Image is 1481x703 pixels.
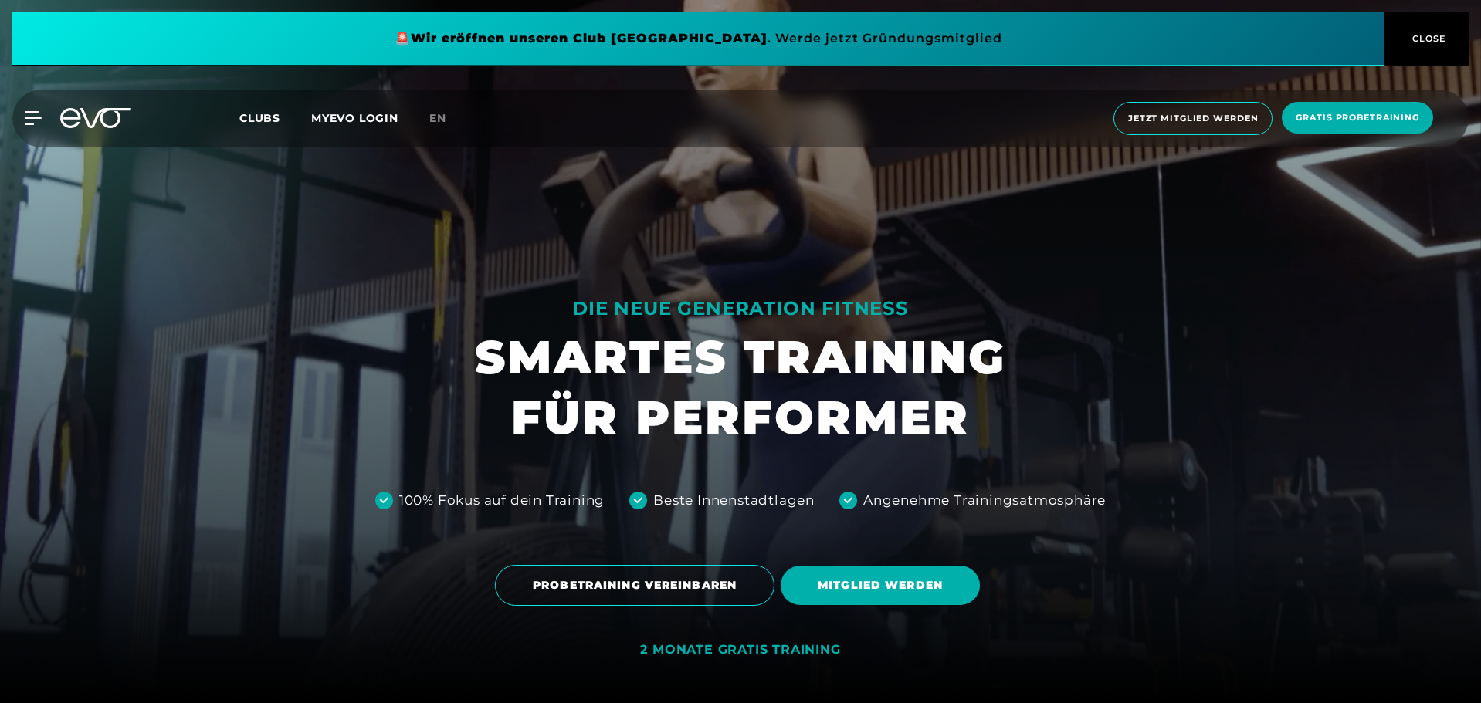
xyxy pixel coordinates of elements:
[495,553,781,617] a: PROBETRAINING VEREINBAREN
[1296,111,1419,124] span: Gratis Probetraining
[1384,12,1469,66] button: CLOSE
[311,111,398,125] a: MYEVO LOGIN
[653,491,815,511] div: Beste Innenstadtlagen
[781,554,986,617] a: MITGLIED WERDEN
[399,491,605,511] div: 100% Fokus auf dein Training
[533,577,737,593] span: PROBETRAINING VEREINBAREN
[429,110,465,127] a: en
[475,296,1006,321] div: DIE NEUE GENERATION FITNESS
[239,111,280,125] span: Clubs
[640,642,840,658] div: 2 MONATE GRATIS TRAINING
[818,577,943,593] span: MITGLIED WERDEN
[1408,32,1446,46] span: CLOSE
[239,110,311,125] a: Clubs
[429,111,446,125] span: en
[1109,102,1277,135] a: Jetzt Mitglied werden
[475,327,1006,448] h1: SMARTES TRAINING FÜR PERFORMER
[1128,112,1258,125] span: Jetzt Mitglied werden
[863,491,1106,511] div: Angenehme Trainingsatmosphäre
[1277,102,1438,135] a: Gratis Probetraining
